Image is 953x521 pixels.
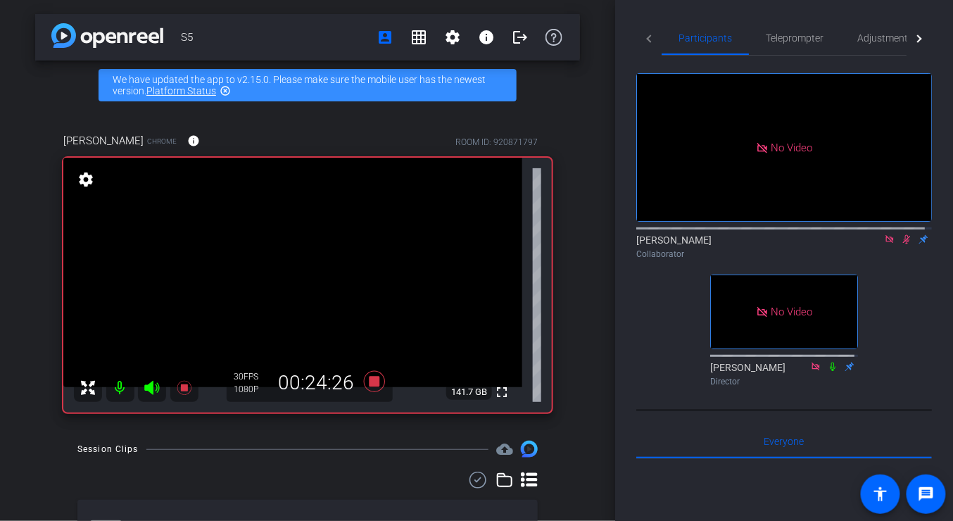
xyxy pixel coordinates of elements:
mat-icon: grid_on [410,29,427,46]
div: 00:24:26 [269,371,363,395]
span: 141.7 GB [446,384,492,401]
mat-icon: info [187,134,200,147]
mat-icon: settings [76,171,96,188]
span: FPS [244,372,258,382]
div: [PERSON_NAME] [710,360,858,388]
span: Everyone [764,437,804,446]
div: Collaborator [636,248,932,260]
span: Destinations for your clips [496,441,513,458]
a: Platform Status [146,85,216,96]
div: [PERSON_NAME] [636,233,932,260]
div: Session Clips [77,442,139,456]
div: Director [710,375,858,388]
div: We have updated the app to v2.15.0. Please make sure the mobile user has the newest version. [99,69,517,101]
div: ROOM ID: 920871797 [455,136,538,149]
span: Participants [679,33,732,43]
mat-icon: cloud_upload [496,441,513,458]
mat-icon: highlight_off [220,85,231,96]
span: Teleprompter [766,33,823,43]
mat-icon: info [478,29,495,46]
mat-icon: logout [512,29,529,46]
img: app-logo [51,23,163,48]
span: No Video [771,141,812,153]
span: S5 [181,23,368,51]
span: Adjustments [857,33,913,43]
div: 1080P [234,384,269,395]
mat-icon: message [918,486,935,503]
span: Chrome [147,136,177,146]
mat-icon: fullscreen [493,384,510,401]
span: [PERSON_NAME] [63,133,144,149]
span: No Video [771,306,812,318]
div: 30 [234,371,269,382]
mat-icon: accessibility [872,486,889,503]
mat-icon: account_box [377,29,393,46]
img: Session clips [521,441,538,458]
mat-icon: settings [444,29,461,46]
